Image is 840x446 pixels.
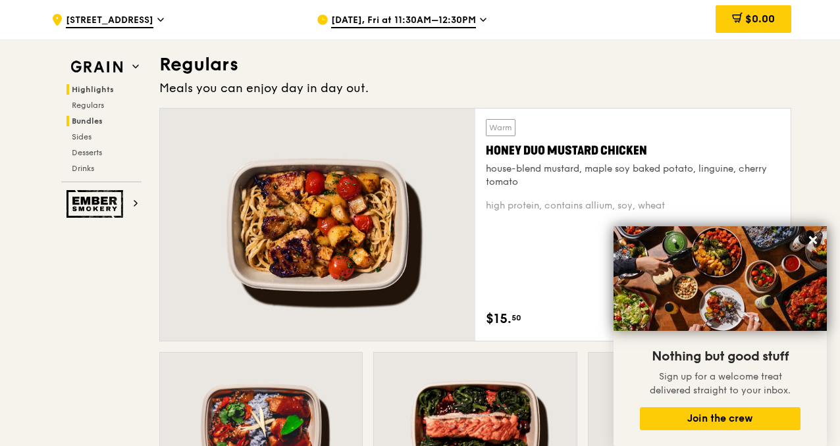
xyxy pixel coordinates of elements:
[66,190,127,218] img: Ember Smokery web logo
[486,199,780,212] div: high protein, contains allium, soy, wheat
[650,371,791,396] span: Sign up for a welcome treat delivered straight to your inbox.
[512,312,521,323] span: 50
[159,53,791,76] h3: Regulars
[640,407,801,430] button: Join the crew
[486,309,512,329] span: $15.
[652,349,789,364] span: Nothing but good stuff
[486,119,515,136] div: Warm
[745,12,775,25] span: $0.00
[72,164,94,173] span: Drinks
[66,14,153,28] span: [STREET_ADDRESS]
[72,148,102,157] span: Desserts
[66,55,127,79] img: Grain web logo
[72,116,103,126] span: Bundles
[802,230,824,251] button: Close
[486,141,780,160] div: Honey Duo Mustard Chicken
[486,162,780,189] div: house-blend mustard, maple soy baked potato, linguine, cherry tomato
[72,101,104,110] span: Regulars
[614,226,827,331] img: DSC07876-Edit02-Large.jpeg
[72,85,114,94] span: Highlights
[159,79,791,97] div: Meals you can enjoy day in day out.
[72,132,92,141] span: Sides
[331,14,476,28] span: [DATE], Fri at 11:30AM–12:30PM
